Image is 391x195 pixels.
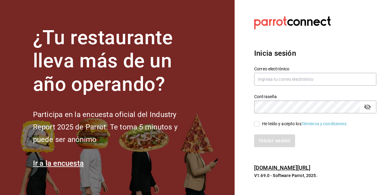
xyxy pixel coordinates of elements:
[254,66,376,71] label: Correo electrónico
[362,102,373,112] button: Campo de contraseña
[254,48,376,59] h3: Inicia sesión
[254,94,376,98] label: Contraseña
[262,121,348,127] div: He leído y acepto los
[254,73,376,86] input: Ingresa tu correo electrónico
[254,172,376,179] p: V1.69.0 - Software Parrot, 2025.
[33,26,198,96] h1: ¿Tu restaurante lleva más de un año operando?
[33,108,198,146] h2: Participa en la encuesta oficial del Industry Report 2025 de Parrot. Te toma 5 minutos y puede se...
[254,165,310,171] a: [DOMAIN_NAME][URL]
[301,121,348,126] a: Términos y condiciones.
[33,159,84,168] a: Ir a la encuesta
